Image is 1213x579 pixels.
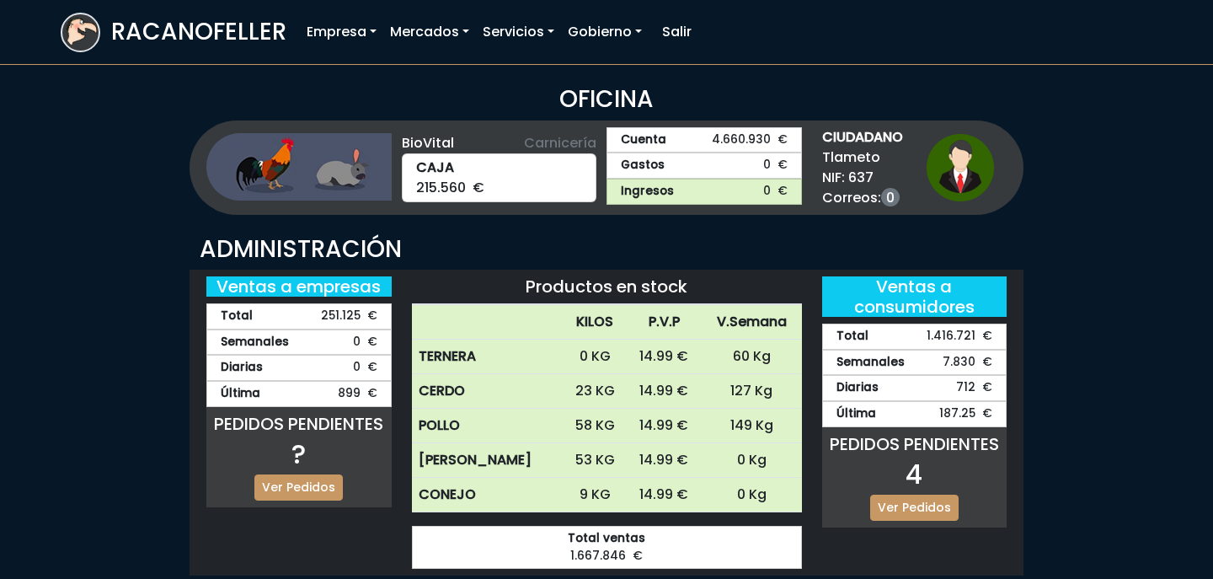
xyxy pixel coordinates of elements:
h3: OFICINA [61,85,1152,114]
strong: Cuenta [621,131,666,149]
img: ganaderia.png [206,133,392,201]
img: logoracarojo.png [62,14,99,46]
img: ciudadano1.png [927,134,994,201]
div: BioVital [402,133,597,153]
td: 58 KG [563,409,627,443]
th: KILOS [563,305,627,340]
td: 9 KG [563,478,627,512]
td: 127 Kg [702,374,802,409]
td: 23 KG [563,374,627,409]
h5: Ventas a empresas [206,276,392,297]
span: 4 [906,455,922,493]
strong: Semanales [221,334,289,351]
td: 14.99 € [627,374,702,409]
span: NIF: 637 [822,168,903,188]
td: 14.99 € [627,340,702,374]
div: 0 € [206,355,392,381]
strong: Última [836,405,876,423]
div: 215.560 € [402,153,597,202]
th: CONEJO [412,478,564,512]
a: Ingresos0 € [606,179,802,205]
div: 251.125 € [206,303,392,330]
a: Ver Pedidos [254,474,343,501]
td: 0 Kg [702,443,802,478]
h3: ADMINISTRACIÓN [200,235,1013,264]
span: Carnicería [524,133,596,153]
strong: Ingresos [621,183,674,201]
a: Salir [655,15,698,49]
div: 1.667.846 € [412,526,802,569]
strong: Diarias [221,359,263,377]
td: 0 KG [563,340,627,374]
strong: Total [221,308,253,325]
strong: CAJA [416,158,583,178]
a: Gastos0 € [606,153,802,179]
strong: CIUDADANO [822,127,903,147]
h5: Productos en stock [412,276,802,297]
th: CERDO [412,374,564,409]
td: 0 Kg [702,478,802,512]
div: 712 € [822,375,1007,401]
td: 14.99 € [627,443,702,478]
h3: RACANOFELLER [111,18,286,46]
th: P.V.P [627,305,702,340]
a: Mercados [383,15,476,49]
a: 0 [881,188,900,206]
span: ? [291,435,306,473]
a: Gobierno [561,15,649,49]
td: 149 Kg [702,409,802,443]
td: 53 KG [563,443,627,478]
a: RACANOFELLER [61,8,286,56]
div: 1.416.721 € [822,324,1007,350]
th: TERNERA [412,340,564,374]
a: Empresa [300,15,383,49]
span: Correos: [822,188,903,208]
h5: Ventas a consumidores [822,276,1007,317]
div: 0 € [206,330,392,356]
td: 14.99 € [627,409,702,443]
strong: Semanales [836,354,905,372]
div: 7.830 € [822,350,1007,376]
th: POLLO [412,409,564,443]
span: Tlameto [822,147,903,168]
div: 187.25 € [822,401,1007,427]
h5: PEDIDOS PENDIENTES [822,434,1007,454]
h5: PEDIDOS PENDIENTES [206,414,392,434]
a: Cuenta4.660.930 € [606,127,802,153]
strong: Total [836,328,868,346]
th: V.Semana [702,305,802,340]
strong: Última [221,385,260,403]
a: Ver Pedidos [870,495,959,521]
strong: Total ventas [426,530,788,548]
div: 899 € [206,381,392,407]
strong: Diarias [836,379,879,397]
a: Servicios [476,15,561,49]
th: [PERSON_NAME] [412,443,564,478]
td: 14.99 € [627,478,702,512]
strong: Gastos [621,157,665,174]
td: 60 Kg [702,340,802,374]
